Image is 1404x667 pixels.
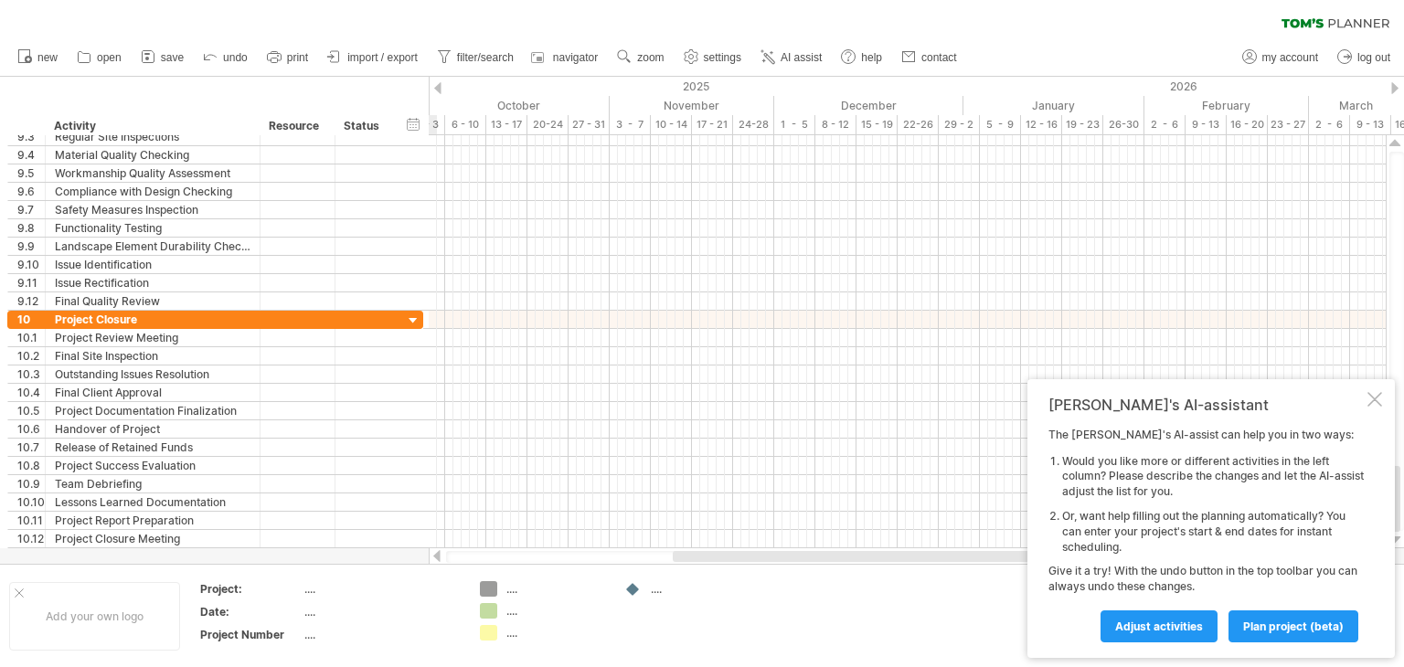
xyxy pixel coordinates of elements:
[55,164,250,182] div: Workmanship Quality Assessment
[774,115,815,134] div: 1 - 5
[1048,396,1364,414] div: [PERSON_NAME]'s AI-assistant
[1186,115,1227,134] div: 9 - 13
[17,439,45,456] div: 10.7
[527,115,569,134] div: 20-24
[704,51,741,64] span: settings
[9,582,180,651] div: Add your own logo
[861,51,882,64] span: help
[610,96,774,115] div: November 2025
[17,329,45,346] div: 10.1
[55,238,250,255] div: Landscape Element Durability Checking
[17,512,45,529] div: 10.11
[445,115,486,134] div: 6 - 10
[54,117,250,135] div: Activity
[553,51,598,64] span: navigator
[569,115,610,134] div: 27 - 31
[612,46,669,69] a: zoom
[1309,115,1350,134] div: 2 - 6
[1101,610,1218,642] a: Adjust activities
[963,96,1144,115] div: January 2026
[17,384,45,401] div: 10.4
[17,347,45,365] div: 10.2
[733,115,774,134] div: 24-28
[637,51,664,64] span: zoom
[55,530,250,547] div: Project Closure Meeting
[55,365,250,383] div: Outstanding Issues Resolution
[304,627,458,642] div: ....
[55,146,250,164] div: Material Quality Checking
[1062,115,1103,134] div: 19 - 23
[55,475,250,492] div: Team Debriefing
[347,51,418,64] span: import / export
[1103,115,1144,134] div: 26-30
[269,117,324,135] div: Resource
[37,51,58,64] span: new
[486,115,527,134] div: 13 - 17
[55,457,250,474] div: Project Success Evaluation
[17,311,45,328] div: 10
[55,201,250,218] div: Safety Measures Inspection
[1228,610,1358,642] a: plan project (beta)
[506,625,606,641] div: ....
[506,581,606,597] div: ....
[55,493,250,511] div: Lessons Learned Documentation
[17,365,45,383] div: 10.3
[856,115,898,134] div: 15 - 19
[200,604,301,619] div: Date:
[55,274,250,291] div: Issue Rectification
[1144,115,1186,134] div: 2 - 6
[17,183,45,200] div: 9.6
[72,46,127,69] a: open
[432,46,519,69] a: filter/search
[1333,46,1396,69] a: log out
[1357,51,1390,64] span: log out
[1021,115,1062,134] div: 12 - 16
[897,46,963,69] a: contact
[304,604,458,619] div: ....
[420,96,610,115] div: October 2025
[1262,51,1318,64] span: my account
[921,51,957,64] span: contact
[55,219,250,237] div: Functionality Testing
[344,117,384,135] div: Status
[200,627,301,642] div: Project Number
[323,46,423,69] a: import / export
[17,457,45,474] div: 10.8
[55,311,250,328] div: Project Closure
[679,46,747,69] a: settings
[55,420,250,438] div: Handover of Project
[1238,46,1324,69] a: my account
[97,51,122,64] span: open
[1144,96,1309,115] div: February 2026
[457,51,514,64] span: filter/search
[898,115,939,134] div: 22-26
[756,46,827,69] a: AI assist
[55,183,250,200] div: Compliance with Design Checking
[1243,619,1344,633] span: plan project (beta)
[1048,428,1364,641] div: The [PERSON_NAME]'s AI-assist can help you in two ways: Give it a try! With the undo button in th...
[304,581,458,597] div: ....
[198,46,253,69] a: undo
[17,475,45,492] div: 10.9
[836,46,888,69] a: help
[17,256,45,273] div: 9.10
[651,115,692,134] div: 10 - 14
[17,128,45,145] div: 9.3
[17,274,45,291] div: 9.11
[1062,509,1364,555] li: Or, want help filling out the planning automatically? You can enter your project's start & end da...
[939,115,980,134] div: 29 - 2
[55,329,250,346] div: Project Review Meeting
[1268,115,1309,134] div: 23 - 27
[506,603,606,619] div: ....
[17,530,45,547] div: 10.12
[55,292,250,310] div: Final Quality Review
[1115,619,1203,633] span: Adjust activities
[262,46,314,69] a: print
[55,347,250,365] div: Final Site Inspection
[528,46,603,69] a: navigator
[55,128,250,145] div: Regular Site Inspections
[161,51,184,64] span: save
[17,146,45,164] div: 9.4
[55,402,250,419] div: Project Documentation Finalization
[17,420,45,438] div: 10.6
